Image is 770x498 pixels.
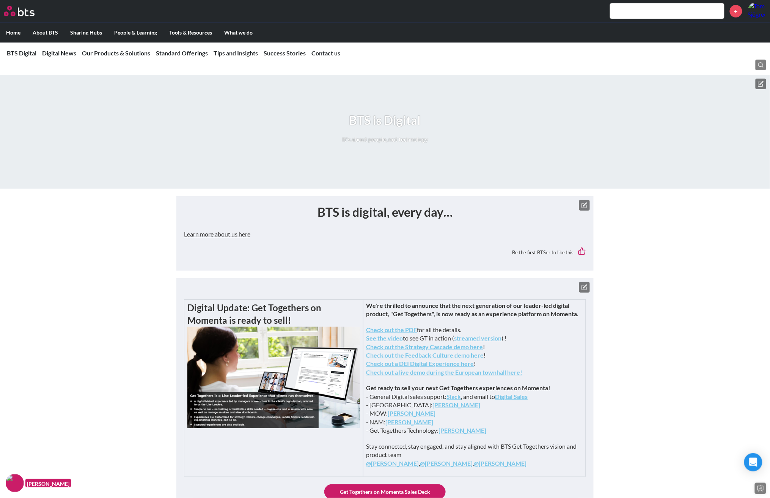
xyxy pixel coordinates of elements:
a: Check out the Feedback Culture demo here [366,351,484,359]
strong: ! [484,351,486,359]
figcaption: [PERSON_NAME] [25,479,71,488]
button: Learn more about us here [184,227,250,242]
a: [PERSON_NAME] [386,418,434,426]
img: gt-picture.png [187,327,360,428]
p: for all the details. to see GT in action ( ) ! [366,326,583,377]
strong: ! [483,343,486,350]
a: + [730,5,742,17]
img: F [6,474,24,492]
a: @[PERSON_NAME] [366,460,419,467]
strong: We're thrilled to announce that the next generation of our leader-led digital product, "Get Toget... [366,302,579,317]
label: What we do [218,23,259,43]
div: Be the first BTSer to like this. [184,242,586,263]
a: [PERSON_NAME] [433,401,481,408]
label: About BTS [27,23,64,43]
a: See the video [366,334,403,342]
h1: BTS is digital, every day… [184,204,586,221]
button: Edit text box [579,282,590,293]
a: Contact us [311,49,340,57]
a: @[PERSON_NAME] [474,460,527,467]
a: Check out a DEI Digital Experience here [366,360,474,367]
a: Digital News [42,49,76,57]
a: streamed version [454,334,502,342]
a: Check out the PDF [366,326,417,333]
img: BTS Logo [4,6,35,16]
strong: ! [474,360,476,367]
p: It's about people, not technology [342,135,428,143]
label: Sharing Hubs [64,23,108,43]
a: BTS Digital [7,49,36,57]
label: Tools & Resources [163,23,218,43]
div: Open Intercom Messenger [744,453,762,471]
a: Tips and Insights [214,49,258,57]
a: Profile [748,2,766,20]
button: Edit text box [579,200,590,211]
a: Digital Sales [495,393,528,400]
a: Check out a live demo during the European townhall here! [366,369,523,376]
label: People & Learning [108,23,163,43]
strong: Get ready to sell your next Get Togethers experiences on Momenta! [366,384,551,391]
img: Tom Sjögren [748,2,766,20]
a: Slack [447,393,461,400]
h1: BTS is Digital [342,112,428,129]
a: Our Products & Solutions [82,49,150,57]
a: [PERSON_NAME] [388,410,436,417]
a: @[PERSON_NAME] [420,460,473,467]
a: Standard Offerings [156,49,208,57]
a: [PERSON_NAME] [439,427,487,434]
strong: Digital Update: Get Togethers on Momenta is ready to sell! [187,302,321,326]
button: Edit hero [756,79,766,89]
a: Success Stories [264,49,306,57]
a: Check out the Strategy Cascade demo here [366,343,483,350]
a: Go home [4,6,49,16]
p: - General Digital sales support: , and email to - [GEOGRAPHIC_DATA]: - MOW: - NAM: - Get Together... [366,384,583,435]
p: Stay connected, stay engaged, and stay aligned with BTS Get Togethers vision and product team , , [366,442,583,468]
